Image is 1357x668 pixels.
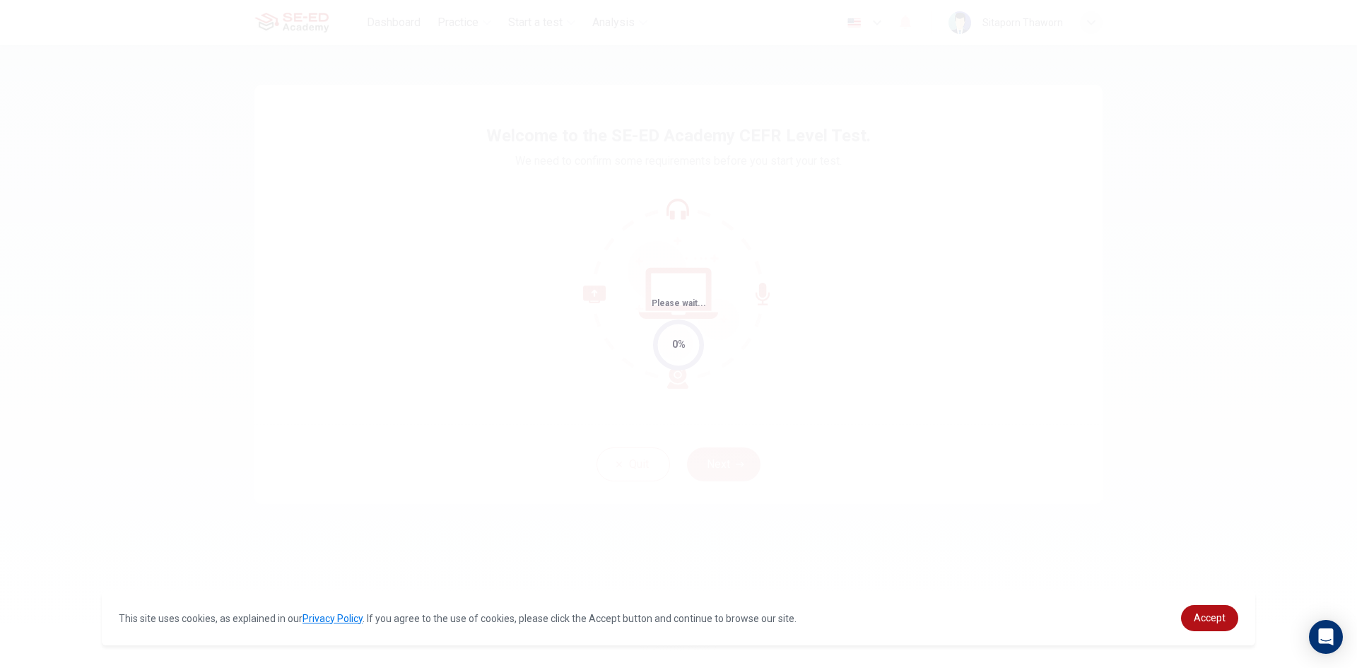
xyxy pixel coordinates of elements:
[1309,620,1343,654] div: Open Intercom Messenger
[119,613,797,624] span: This site uses cookies, as explained in our . If you agree to the use of cookies, please click th...
[652,298,706,308] span: Please wait...
[102,591,1255,645] div: cookieconsent
[1194,612,1226,623] span: Accept
[1181,605,1238,631] a: dismiss cookie message
[302,613,363,624] a: Privacy Policy
[672,336,686,353] div: 0%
